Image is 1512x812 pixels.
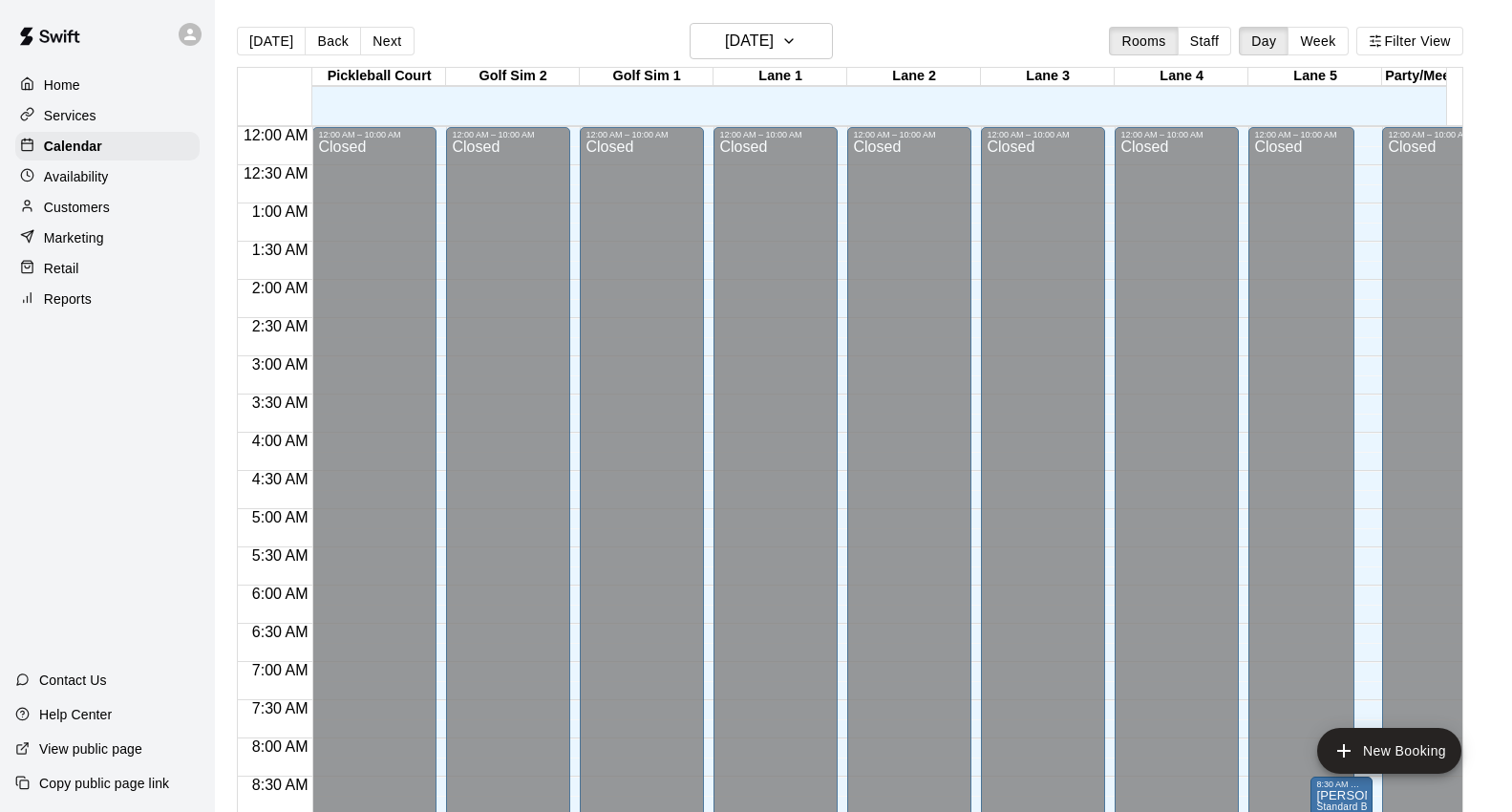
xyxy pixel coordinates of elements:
a: Marketing [15,224,200,252]
button: [DATE] [237,27,306,55]
span: 3:30 AM [247,395,313,411]
button: Back [305,27,361,55]
span: 1:30 AM [247,242,313,258]
button: Rooms [1109,27,1178,55]
div: Lane 5 [1248,68,1382,86]
div: Golf Sim 1 [580,68,713,86]
p: Customers [44,198,110,217]
p: Availability [44,167,109,186]
button: Filter View [1356,27,1463,55]
span: 8:30 AM [247,777,313,793]
div: 12:00 AM – 10:00 AM [586,130,698,139]
span: 7:00 AM [247,662,313,678]
span: 7:30 AM [247,700,313,716]
p: Copy public page link [39,774,169,793]
span: 3:00 AM [247,356,313,373]
span: 5:00 AM [247,509,313,525]
div: 12:00 AM – 10:00 AM [1120,130,1233,139]
span: 4:00 AM [247,433,313,449]
p: Retail [44,259,79,278]
button: Next [360,27,414,55]
span: 2:30 AM [247,318,313,334]
a: Availability [15,162,200,191]
div: 12:00 AM – 10:00 AM [719,130,832,139]
a: Home [15,71,200,99]
div: 12:00 AM – 10:00 AM [987,130,1099,139]
span: 2:00 AM [247,280,313,296]
div: 12:00 AM – 10:00 AM [318,130,431,139]
span: 4:30 AM [247,471,313,487]
a: Reports [15,285,200,313]
div: 12:00 AM – 10:00 AM [452,130,564,139]
p: View public page [39,739,142,759]
span: 1:00 AM [247,203,313,220]
p: Services [44,106,96,125]
button: Week [1288,27,1348,55]
div: 12:00 AM – 10:00 AM [1388,130,1501,139]
a: Services [15,101,200,130]
span: 6:30 AM [247,624,313,640]
div: Golf Sim 2 [446,68,580,86]
button: Staff [1178,27,1232,55]
div: 12:00 AM – 10:00 AM [853,130,966,139]
div: 12:00 AM – 10:00 AM [1254,130,1349,139]
div: Lane 2 [847,68,981,86]
span: 8:00 AM [247,738,313,755]
a: Retail [15,254,200,283]
p: Calendar [44,137,102,156]
span: 5:30 AM [247,547,313,564]
a: Customers [15,193,200,222]
div: 8:30 AM – 9:30 AM [1316,780,1367,789]
p: Reports [44,289,92,309]
span: 12:30 AM [239,165,313,182]
p: Marketing [44,228,104,247]
span: 6:00 AM [247,586,313,602]
button: [DATE] [690,23,833,59]
p: Contact Us [39,671,107,690]
div: Lane 3 [981,68,1115,86]
div: Lane 4 [1115,68,1248,86]
button: add [1317,728,1461,774]
span: 12:00 AM [239,127,313,143]
a: Calendar [15,132,200,160]
div: Lane 1 [713,68,847,86]
h6: [DATE] [725,28,774,54]
button: Day [1239,27,1288,55]
div: Pickleball Court [312,68,446,86]
p: Help Center [39,705,112,724]
p: Home [44,75,80,95]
